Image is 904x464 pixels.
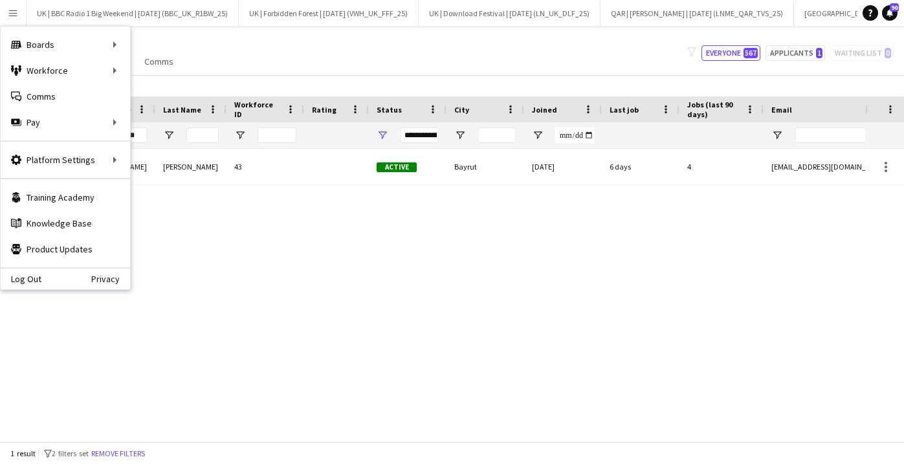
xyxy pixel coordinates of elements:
a: Comms [1,83,130,109]
span: 90 [890,3,899,12]
span: City [454,105,469,115]
div: Boards [1,32,130,58]
a: Training Academy [1,184,130,210]
button: Applicants1 [766,45,825,61]
button: Remove filters [89,447,148,461]
button: Open Filter Menu [163,129,175,141]
a: Privacy [91,274,130,284]
a: Knowledge Base [1,210,130,236]
span: Comms [144,56,173,67]
div: [PERSON_NAME] [155,149,226,184]
button: Open Filter Menu [454,129,466,141]
div: Bayrut [446,149,524,184]
button: UK | Download Festival | [DATE] (LN_UK_DLF_25) [419,1,601,26]
span: Last job [610,105,639,115]
div: Workforce [1,58,130,83]
span: Joined [532,105,557,115]
a: Log Out [1,274,41,284]
span: Email [771,105,792,115]
div: 43 [226,149,304,184]
span: 2 filters set [52,448,89,458]
span: Workforce ID [234,100,281,119]
div: 6 days [602,149,679,184]
a: Product Updates [1,236,130,262]
input: Workforce ID Filter Input [258,127,296,143]
a: Comms [139,53,179,70]
input: Joined Filter Input [555,127,594,143]
span: Last Name [163,105,201,115]
div: Pay [1,109,130,135]
span: Rating [312,105,336,115]
input: City Filter Input [478,127,516,143]
span: Status [377,105,402,115]
span: Jobs (last 90 days) [687,100,740,119]
button: QAR | [PERSON_NAME] | [DATE] (LNME_QAR_TVS_25) [601,1,794,26]
input: Last Name Filter Input [186,127,219,143]
button: Open Filter Menu [234,129,246,141]
input: First Name Filter Input [115,127,148,143]
span: 567 [744,48,758,58]
div: Platform Settings [1,147,130,173]
div: 4 [679,149,764,184]
a: 90 [882,5,898,21]
div: [DATE] [524,149,602,184]
button: Everyone567 [701,45,760,61]
button: Open Filter Menu [532,129,544,141]
button: UK | Forbidden Forest | [DATE] (VWH_UK_FFF_25) [239,1,419,26]
button: UK | BBC Radio 1 Big Weekend | [DATE] (BBC_UK_R1BW_25) [27,1,239,26]
button: Open Filter Menu [771,129,783,141]
button: Open Filter Menu [377,129,388,141]
span: Active [377,162,417,172]
span: 1 [816,48,822,58]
